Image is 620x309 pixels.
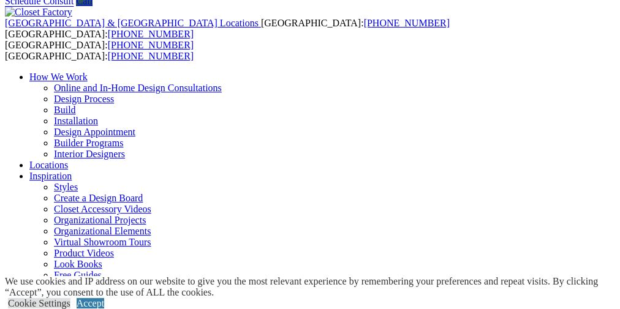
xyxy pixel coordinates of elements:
a: Design Appointment [54,127,135,137]
a: Builder Programs [54,138,123,148]
a: Installation [54,116,98,126]
a: Virtual Showroom Tours [54,237,151,247]
a: Styles [54,182,78,192]
span: [GEOGRAPHIC_DATA]: [GEOGRAPHIC_DATA]: [5,18,450,39]
a: Organizational Elements [54,226,151,236]
a: Inspiration [29,171,72,181]
a: Cookie Settings [8,298,70,308]
a: Interior Designers [54,149,125,159]
img: Closet Factory [5,7,72,18]
a: [PHONE_NUMBER] [108,51,194,61]
a: Design Process [54,94,114,104]
a: [GEOGRAPHIC_DATA] & [GEOGRAPHIC_DATA] Locations [5,18,261,28]
a: [PHONE_NUMBER] [108,40,194,50]
a: Accept [77,298,104,308]
a: Online and In-Home Design Consultations [54,83,222,93]
a: [PHONE_NUMBER] [108,29,194,39]
span: [GEOGRAPHIC_DATA] & [GEOGRAPHIC_DATA] Locations [5,18,259,28]
a: How We Work [29,72,88,82]
a: Locations [29,160,68,170]
a: Product Videos [54,248,114,258]
a: Create a Design Board [54,193,143,203]
a: Free Guides [54,270,102,280]
a: Organizational Projects [54,215,146,225]
a: Build [54,105,76,115]
a: Closet Accessory Videos [54,204,151,214]
a: [PHONE_NUMBER] [363,18,449,28]
span: [GEOGRAPHIC_DATA]: [GEOGRAPHIC_DATA]: [5,40,194,61]
div: We use cookies and IP address on our website to give you the most relevant experience by remember... [5,276,620,298]
a: Look Books [54,259,102,269]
